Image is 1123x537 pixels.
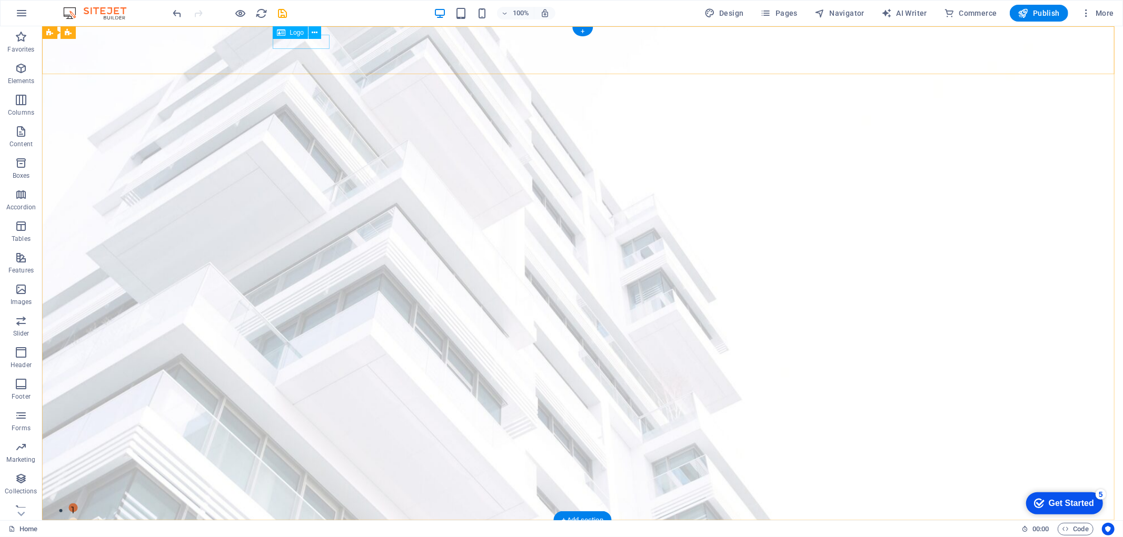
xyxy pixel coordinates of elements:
button: Commerce [940,5,1001,22]
div: Design (Ctrl+Alt+Y) [700,5,748,22]
button: Design [700,5,748,22]
button: More [1077,5,1118,22]
p: Accordion [6,203,36,211]
span: 00 00 [1032,523,1049,535]
h6: 100% [513,7,530,19]
button: Click here to leave preview mode and continue editing [234,7,247,19]
button: Publish [1010,5,1068,22]
div: + Add section [553,511,612,529]
h6: Session time [1021,523,1049,535]
p: Collections [5,487,37,495]
span: Navigator [814,8,864,18]
p: Features [8,266,34,275]
div: Get Started [31,12,76,21]
button: Code [1058,523,1094,535]
p: Marketing [6,455,35,464]
div: 5 [78,2,88,13]
p: Footer [12,392,31,401]
p: Boxes [13,171,30,180]
p: Content [9,140,33,148]
p: Forms [12,424,31,432]
button: Usercentrics [1102,523,1115,535]
span: Publish [1018,8,1060,18]
p: Tables [12,235,31,243]
i: Undo: Delete elements (Ctrl+Z) [172,7,184,19]
span: Pages [761,8,798,18]
button: undo [171,7,184,19]
span: Logo [290,29,304,36]
button: 2 [26,491,35,500]
button: reload [255,7,268,19]
button: save [276,7,289,19]
button: Pages [757,5,802,22]
span: : [1040,525,1041,533]
a: Click to cancel selection. Double-click to open Pages [8,523,37,535]
img: Editor Logo [61,7,140,19]
span: Commerce [944,8,997,18]
button: 100% [497,7,534,19]
p: Elements [8,77,35,85]
i: Reload page [256,7,268,19]
div: + [572,27,593,36]
p: Images [11,298,32,306]
span: Design [704,8,744,18]
p: Favorites [7,45,34,54]
p: Columns [8,108,34,117]
i: Save (Ctrl+S) [277,7,289,19]
p: Header [11,361,32,369]
button: Navigator [810,5,869,22]
span: More [1081,8,1114,18]
i: On resize automatically adjust zoom level to fit chosen device. [540,8,550,18]
span: Code [1062,523,1089,535]
p: Slider [13,329,29,338]
div: Get Started 5 items remaining, 0% complete [8,5,85,27]
button: 1 [26,477,35,486]
span: AI Writer [881,8,927,18]
button: AI Writer [877,5,931,22]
